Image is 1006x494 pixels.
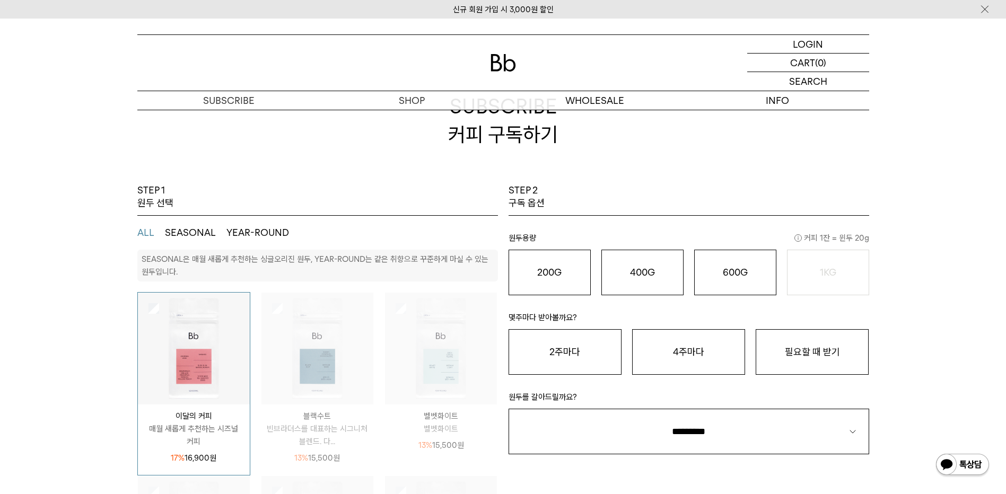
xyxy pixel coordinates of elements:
[418,440,432,450] span: 13%
[790,54,815,72] p: CART
[794,232,869,244] span: 커피 1잔 = 윈두 20g
[137,226,154,239] button: ALL
[418,439,464,452] p: 15,500
[747,35,869,54] a: LOGIN
[171,453,185,463] span: 17%
[509,232,869,250] p: 원두용량
[385,410,497,422] p: 벨벳화이트
[756,329,869,375] button: 필요할 때 받기
[294,453,308,463] span: 13%
[630,267,655,278] o: 400G
[694,250,776,295] button: 600G
[165,226,216,239] button: SEASONAL
[723,267,748,278] o: 600G
[509,391,869,409] p: 원두를 갈아드릴까요?
[333,453,340,463] span: 원
[935,453,990,478] img: 카카오톡 채널 1:1 채팅 버튼
[503,91,686,110] p: WHOLESALE
[509,184,545,210] p: STEP 2 구독 옵션
[171,452,216,464] p: 16,900
[747,54,869,72] a: CART (0)
[457,440,464,450] span: 원
[491,54,516,72] img: 로고
[787,250,869,295] button: 1KG
[686,91,869,110] p: INFO
[137,91,320,110] a: SUBSCRIBE
[138,293,250,404] img: 상품이미지
[632,329,745,375] button: 4주마다
[385,422,497,435] p: 벨벳화이트
[601,250,684,295] button: 400G
[509,329,622,375] button: 2주마다
[137,184,173,210] p: STEP 1 원두 선택
[793,35,823,53] p: LOGIN
[320,91,503,110] a: SHOP
[509,250,591,295] button: 200G
[137,57,869,184] h2: SUBSCRIBE 커피 구독하기
[789,72,827,91] p: SEARCH
[509,311,869,329] p: 몇주마다 받아볼까요?
[261,293,373,404] img: 상품이미지
[142,254,488,277] p: SEASONAL은 매월 새롭게 추천하는 싱글오리진 원두, YEAR-ROUND는 같은 취향으로 꾸준하게 마실 수 있는 원두입니다.
[537,267,562,278] o: 200G
[226,226,289,239] button: YEAR-ROUND
[820,267,836,278] o: 1KG
[385,293,497,404] img: 상품이미지
[261,410,373,422] p: 블랙수트
[261,422,373,448] p: 빈브라더스를 대표하는 시그니처 블렌드. 다...
[138,422,250,448] p: 매월 새롭게 추천하는 시즈널 커피
[815,54,826,72] p: (0)
[294,452,340,464] p: 15,500
[138,410,250,422] p: 이달의 커피
[209,453,216,463] span: 원
[453,5,554,14] a: 신규 회원 가입 시 3,000원 할인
